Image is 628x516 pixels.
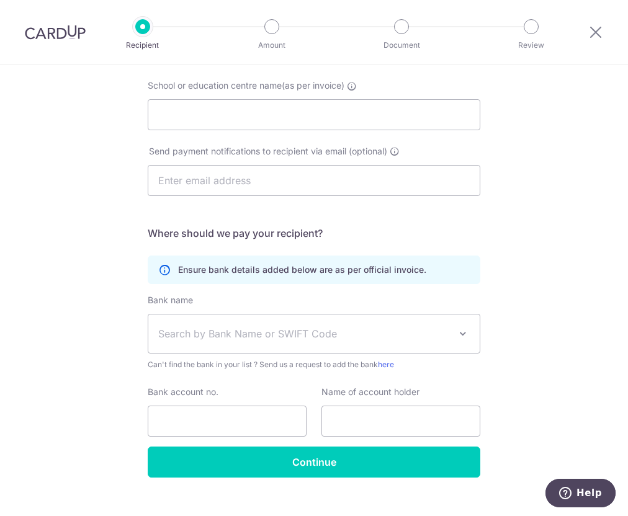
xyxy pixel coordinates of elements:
input: Enter email address [148,165,480,196]
span: Help [31,9,56,20]
label: Name of account holder [321,386,419,398]
img: CardUp [25,25,86,40]
p: Ensure bank details added below are as per official invoice. [178,264,426,276]
span: Can't find the bank in your list ? Send us a request to add the bank [148,358,480,371]
p: Document [356,39,447,51]
p: Recipient [97,39,189,51]
span: School or education centre name(as per invoice) [148,80,344,91]
span: Search by Bank Name or SWIFT Code [158,326,450,341]
input: Continue [148,447,480,478]
label: Bank account no. [148,386,218,398]
a: here [378,360,394,369]
p: Review [485,39,577,51]
iframe: Opens a widget where you can find more information [545,479,616,510]
span: Send payment notifications to recipient via email (optional) [149,145,387,158]
p: Amount [226,39,318,51]
label: Bank name [148,294,193,306]
h5: Where should we pay your recipient? [148,226,480,241]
